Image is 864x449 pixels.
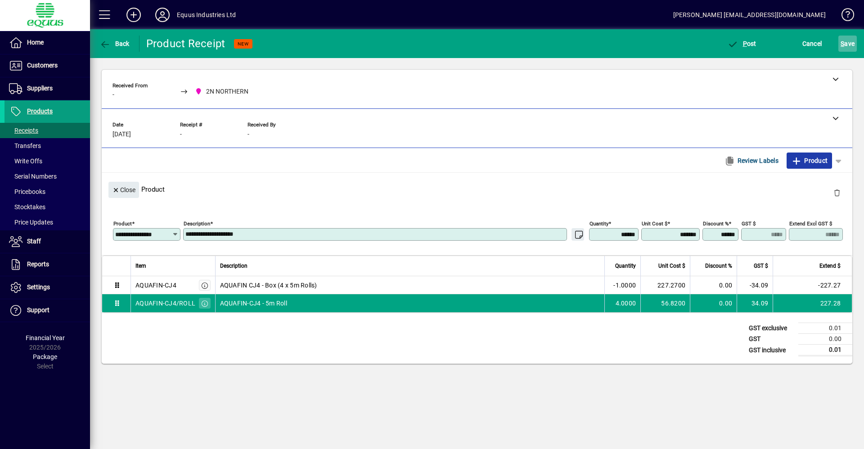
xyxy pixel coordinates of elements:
[4,215,90,230] a: Price Updates
[247,131,249,138] span: -
[841,40,844,47] span: S
[642,220,667,227] mat-label: Unit Cost $
[112,183,135,198] span: Close
[27,238,41,245] span: Staff
[106,185,141,193] app-page-header-button: Close
[4,77,90,100] a: Suppliers
[743,40,747,47] span: P
[673,8,826,22] div: [PERSON_NAME] [EMAIL_ADDRESS][DOMAIN_NAME]
[742,220,756,227] mat-label: GST $
[787,153,832,169] button: Product
[4,54,90,77] a: Customers
[99,40,130,47] span: Back
[27,39,44,46] span: Home
[108,182,139,198] button: Close
[661,299,685,308] span: 56.8200
[113,220,132,227] mat-label: Product
[798,323,852,334] td: 0.01
[135,261,146,271] span: Item
[789,220,832,227] mat-label: Extend excl GST $
[703,220,729,227] mat-label: Discount %
[180,131,182,138] span: -
[27,108,53,115] span: Products
[27,260,49,268] span: Reports
[838,36,857,52] button: Save
[841,36,855,51] span: ave
[4,184,90,199] a: Pricebooks
[798,345,852,356] td: 0.01
[9,219,53,226] span: Price Updates
[112,91,114,99] span: -
[724,153,778,168] span: Review Labels
[826,182,848,203] button: Delete
[720,153,782,169] button: Review Labels
[4,169,90,184] a: Serial Numbers
[112,131,131,138] span: [DATE]
[589,220,608,227] mat-label: Quantity
[9,157,42,165] span: Write Offs
[97,36,132,52] button: Back
[800,36,824,52] button: Cancel
[4,138,90,153] a: Transfers
[146,36,225,51] div: Product Receipt
[135,299,195,308] div: AQUAFIN-CJ4/ROLL
[773,294,852,312] td: 227.28
[102,173,852,206] div: Product
[4,31,90,54] a: Home
[193,86,252,97] span: 2N NORTHERN
[705,261,732,271] span: Discount %
[4,253,90,276] a: Reports
[791,153,828,168] span: Product
[802,36,822,51] span: Cancel
[604,294,640,312] td: 4.0000
[658,261,685,271] span: Unit Cost $
[238,41,249,47] span: NEW
[744,323,798,334] td: GST exclusive
[798,334,852,345] td: 0.00
[215,294,605,312] td: AQUAFIN-CJ4 - 5m Roll
[737,294,773,312] td: 34.09
[4,123,90,138] a: Receipts
[615,261,636,271] span: Quantity
[737,276,773,294] td: -34.09
[744,334,798,345] td: GST
[690,294,737,312] td: 0.00
[4,199,90,215] a: Stocktakes
[9,173,57,180] span: Serial Numbers
[27,62,58,69] span: Customers
[33,353,57,360] span: Package
[177,8,236,22] div: Equus Industries Ltd
[754,261,768,271] span: GST $
[119,7,148,23] button: Add
[184,220,210,227] mat-label: Description
[90,36,139,52] app-page-header-button: Back
[604,276,640,294] td: -1.0000
[220,261,247,271] span: Description
[725,36,759,52] button: Post
[657,281,685,290] span: 227.2700
[4,230,90,253] a: Staff
[826,189,848,197] app-page-header-button: Delete
[9,142,41,149] span: Transfers
[27,283,50,291] span: Settings
[819,261,841,271] span: Extend $
[835,2,853,31] a: Knowledge Base
[135,281,176,290] div: AQUAFIN-CJ4
[206,87,248,96] span: 2N NORTHERN
[744,345,798,356] td: GST inclusive
[27,306,49,314] span: Support
[9,127,38,134] span: Receipts
[4,299,90,322] a: Support
[26,334,65,341] span: Financial Year
[9,188,45,195] span: Pricebooks
[27,85,53,92] span: Suppliers
[727,40,756,47] span: ost
[4,153,90,169] a: Write Offs
[148,7,177,23] button: Profile
[215,276,605,294] td: AQUAFIN CJ4 - Box (4 x 5m Rolls)
[4,276,90,299] a: Settings
[690,276,737,294] td: 0.00
[773,276,852,294] td: -227.27
[9,203,45,211] span: Stocktakes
